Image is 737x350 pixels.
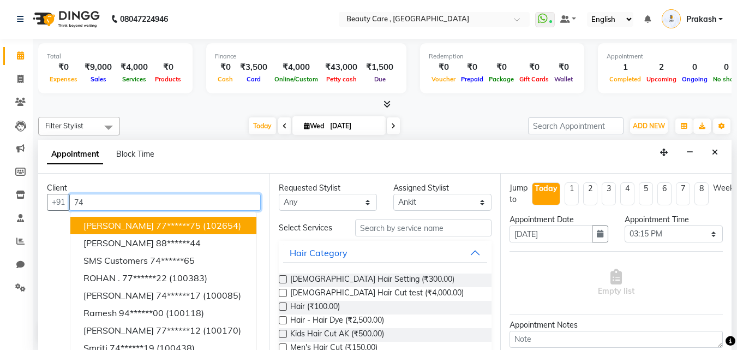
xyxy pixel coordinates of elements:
[47,182,261,194] div: Client
[290,274,454,287] span: [DEMOGRAPHIC_DATA] Hair Setting (₹300.00)
[602,182,616,205] li: 3
[458,61,486,74] div: ₹0
[249,117,276,134] span: Today
[429,52,576,61] div: Redemption
[47,194,70,211] button: +91
[510,182,528,205] div: Jump to
[83,325,154,336] span: [PERSON_NAME]
[565,182,579,205] li: 1
[119,75,149,83] span: Services
[88,75,109,83] span: Sales
[679,61,710,74] div: 0
[552,61,576,74] div: ₹0
[83,255,148,266] span: SMS Customers
[662,9,681,28] img: Prakash
[83,220,154,231] span: [PERSON_NAME]
[169,272,207,283] span: (100383)
[116,149,154,159] span: Block Time
[517,61,552,74] div: ₹0
[271,222,347,234] div: Select Services
[45,121,83,130] span: Filter Stylist
[290,328,384,342] span: Kids Hair Cut AK (₹500.00)
[116,61,152,74] div: ₹4,000
[510,214,608,226] div: Appointment Date
[203,220,241,231] span: (102654)
[633,122,665,130] span: ADD NEW
[283,243,488,263] button: Hair Category
[279,182,377,194] div: Requested Stylist
[152,75,184,83] span: Products
[362,61,398,74] div: ₹1,500
[625,214,723,226] div: Appointment Time
[203,290,241,301] span: (100085)
[152,61,184,74] div: ₹0
[355,220,492,236] input: Search by service name
[236,61,272,74] div: ₹3,500
[290,246,347,259] div: Hair Category
[83,290,154,301] span: [PERSON_NAME]
[630,118,668,134] button: ADD NEW
[290,287,464,301] span: [DEMOGRAPHIC_DATA] Hair Cut test (₹4,000.00)
[607,75,644,83] span: Completed
[486,75,517,83] span: Package
[607,61,644,74] div: 1
[327,118,381,134] input: 2025-10-01
[528,117,624,134] input: Search Appointment
[694,182,709,205] li: 8
[203,325,241,336] span: (100170)
[83,238,154,248] span: [PERSON_NAME]
[69,194,261,211] input: Search by Name/Mobile/Email/Code
[458,75,486,83] span: Prepaid
[215,52,398,61] div: Finance
[429,61,458,74] div: ₹0
[301,122,327,130] span: Wed
[372,75,388,83] span: Due
[598,269,634,297] span: Empty list
[535,183,558,194] div: Today
[272,61,321,74] div: ₹4,000
[644,75,679,83] span: Upcoming
[47,75,80,83] span: Expenses
[510,226,592,242] input: yyyy-mm-dd
[486,61,517,74] div: ₹0
[120,4,168,34] b: 08047224946
[83,307,117,318] span: Ramesh
[80,61,116,74] div: ₹9,000
[166,307,204,318] span: (100118)
[517,75,552,83] span: Gift Cards
[393,182,492,194] div: Assigned Stylist
[321,61,362,74] div: ₹43,000
[290,301,340,315] span: Hair (₹100.00)
[323,75,359,83] span: Petty cash
[215,75,236,83] span: Cash
[429,75,458,83] span: Voucher
[290,315,384,328] span: Hair - Hair Dye (₹2,500.00)
[679,75,710,83] span: Ongoing
[644,61,679,74] div: 2
[552,75,576,83] span: Wallet
[686,14,716,25] span: Prakash
[47,52,184,61] div: Total
[676,182,690,205] li: 7
[47,145,103,164] span: Appointment
[47,61,80,74] div: ₹0
[583,182,597,205] li: 2
[28,4,103,34] img: logo
[244,75,263,83] span: Card
[620,182,634,205] li: 4
[272,75,321,83] span: Online/Custom
[639,182,653,205] li: 5
[707,144,723,161] button: Close
[657,182,672,205] li: 6
[215,61,236,74] div: ₹0
[83,272,120,283] span: ROHAN .
[510,319,723,331] div: Appointment Notes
